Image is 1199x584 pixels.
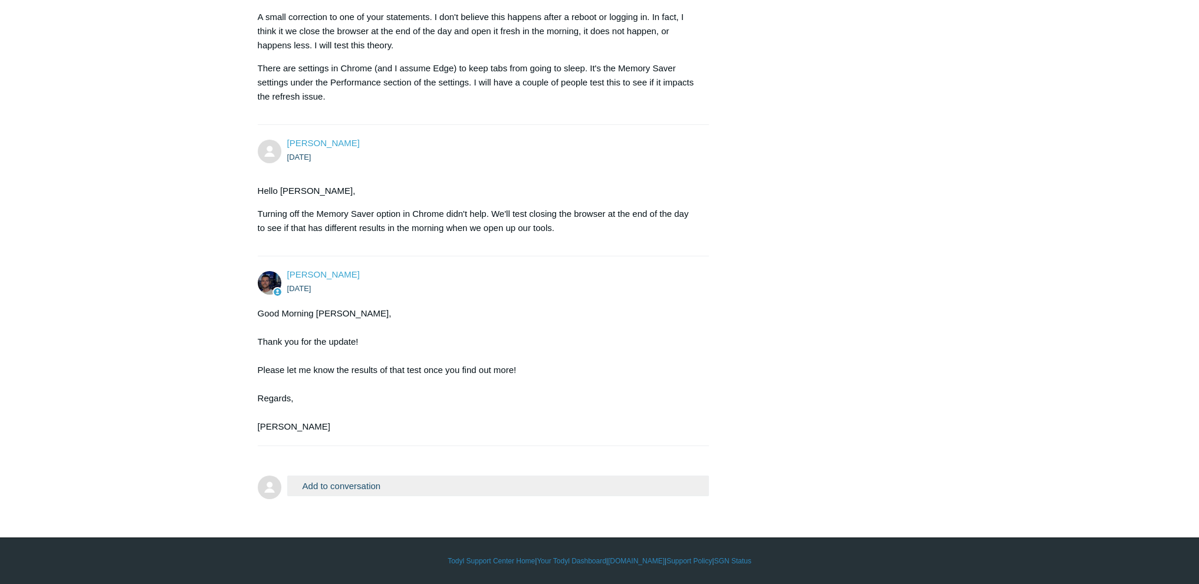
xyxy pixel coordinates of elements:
[287,284,311,293] time: 08/19/2025, 08:23
[287,269,360,279] a: [PERSON_NAME]
[258,556,942,566] div: | | | |
[666,556,712,566] a: Support Policy
[714,556,751,566] a: SGN Status
[287,476,709,496] button: Add to conversation
[258,207,698,235] p: Turning off the Memory Saver option in Chrome didn't help. We'll test closing the browser at the ...
[287,138,360,148] span: Jeff Weinman
[287,153,311,161] time: 08/19/2025, 07:54
[258,61,698,104] p: There are settings in Chrome (and I assume Edge) to keep tabs from going to sleep. It's the Memor...
[608,556,665,566] a: [DOMAIN_NAME]
[287,269,360,279] span: Connor Davis
[258,306,698,434] div: Good Morning [PERSON_NAME], Thank you for the update! Please let me know the results of that test...
[258,184,698,198] p: Hello [PERSON_NAME],
[287,138,360,148] a: [PERSON_NAME]
[258,10,698,52] p: A small correction to one of your statements. I don't believe this happens after a reboot or logg...
[537,556,606,566] a: Your Todyl Dashboard
[448,556,535,566] a: Todyl Support Center Home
